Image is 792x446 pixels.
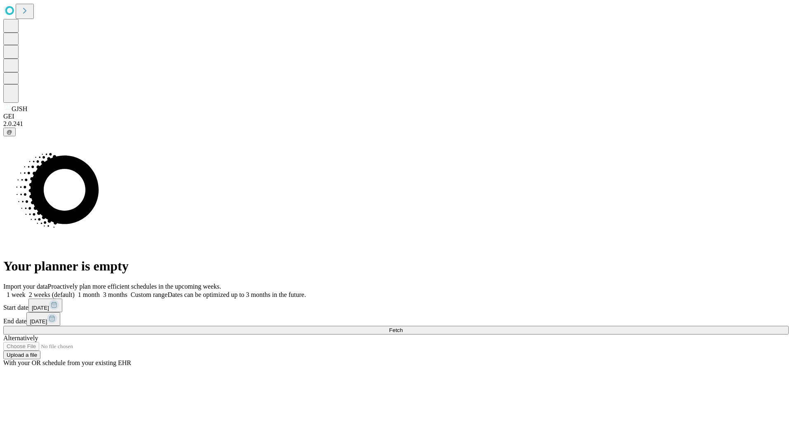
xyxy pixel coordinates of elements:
div: End date [3,312,789,326]
button: @ [3,128,16,136]
span: 1 week [7,291,26,298]
span: 2 weeks (default) [29,291,75,298]
span: [DATE] [32,305,49,311]
span: Proactively plan more efficient schedules in the upcoming weeks. [48,283,221,290]
span: Fetch [389,327,403,333]
div: 2.0.241 [3,120,789,128]
span: Alternatively [3,334,38,342]
span: 3 months [103,291,127,298]
div: Start date [3,299,789,312]
span: Import your data [3,283,48,290]
button: [DATE] [28,299,62,312]
span: Custom range [131,291,167,298]
button: [DATE] [26,312,60,326]
button: Fetch [3,326,789,334]
span: [DATE] [30,318,47,325]
div: GEI [3,113,789,120]
span: GJSH [12,105,27,112]
span: With your OR schedule from your existing EHR [3,359,131,366]
span: Dates can be optimized up to 3 months in the future. [167,291,306,298]
h1: Your planner is empty [3,259,789,274]
button: Upload a file [3,351,40,359]
span: 1 month [78,291,100,298]
span: @ [7,129,12,135]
